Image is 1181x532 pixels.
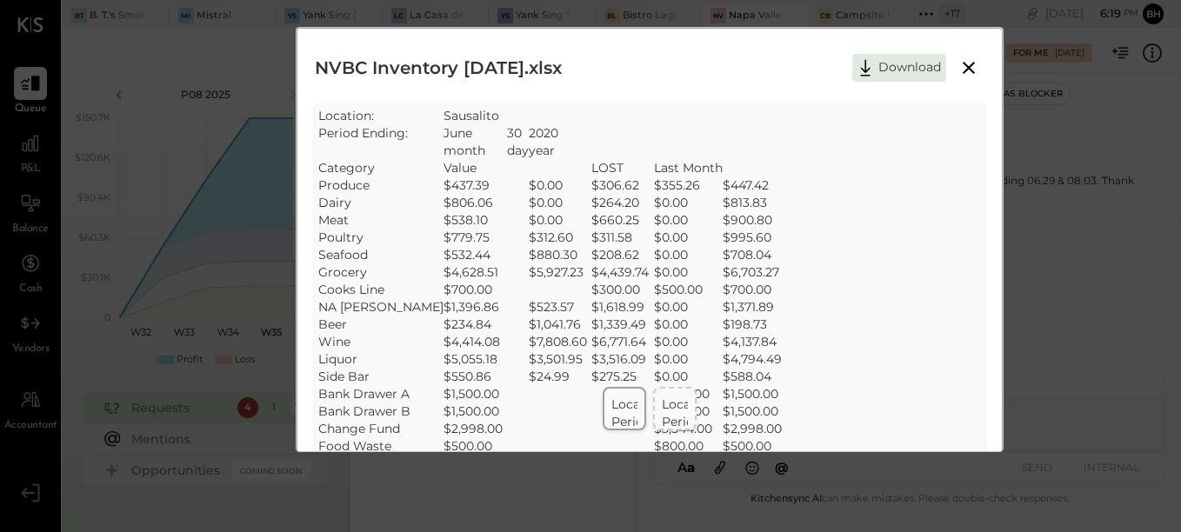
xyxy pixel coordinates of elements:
[318,368,444,385] td: Side Bar
[723,281,786,298] td: $700.00
[654,176,723,194] td: $355.26
[444,229,507,246] td: $779.75
[444,246,507,263] td: $532.44
[591,176,654,194] td: $306.62
[318,194,444,211] td: Dairy
[654,437,723,455] td: $800.00
[723,246,786,263] td: $708.04
[444,194,507,211] td: $806.06
[318,333,444,350] td: Wine
[529,211,591,229] td: $0.00
[591,350,654,368] td: $3,516.09
[315,46,562,90] h2: NVBC Inventory [DATE].xlsx
[318,229,444,246] td: Poultry
[444,350,507,368] td: $5,055.18
[591,246,654,263] td: $208.62
[654,246,723,263] td: $0.00
[611,396,715,413] td: Location:
[529,298,591,316] td: $523.57
[852,54,946,82] button: Download
[507,142,529,159] td: day
[318,246,444,263] td: Seafood
[654,333,723,350] td: $0.00
[662,413,765,430] td: Period Ending:
[591,298,654,316] td: $1,618.99
[591,229,654,246] td: $311.58
[723,368,786,385] td: $588.04
[723,211,786,229] td: $900.80
[318,298,444,316] td: NA [PERSON_NAME]
[444,124,507,142] td: June
[654,368,723,385] td: $0.00
[529,368,591,385] td: $24.99
[654,281,723,298] td: $500.00
[318,316,444,333] td: Beer
[318,350,444,368] td: Liquor
[591,333,654,350] td: $6,771.64
[444,211,507,229] td: $538.10
[318,159,444,176] td: Category
[654,159,723,176] td: Last Month
[444,333,507,350] td: $4,414.08
[723,333,786,350] td: $4,137.84
[591,316,654,333] td: $1,339.49
[529,316,591,333] td: $1,041.76
[654,298,723,316] td: $0.00
[529,124,591,142] td: 2020
[444,368,507,385] td: $550.86
[318,124,444,142] td: Period Ending:
[723,263,786,281] td: $6,703.27
[591,194,654,211] td: $264.20
[591,368,654,385] td: $275.25
[529,176,591,194] td: $0.00
[444,107,591,124] td: Sausalito
[723,350,786,368] td: $4,794.49
[444,298,507,316] td: $1,396.86
[318,107,444,124] td: Location:
[444,281,507,298] td: $700.00
[723,194,786,211] td: $813.83
[529,194,591,211] td: $0.00
[444,316,507,333] td: $234.84
[318,281,444,298] td: Cooks Line
[723,176,786,194] td: $447.42
[654,229,723,246] td: $0.00
[529,142,591,159] td: year
[529,229,591,246] td: $312.60
[318,176,444,194] td: Produce
[654,350,723,368] td: $0.00
[654,211,723,229] td: $0.00
[318,263,444,281] td: Grocery
[591,263,654,281] td: $4,439.74
[723,229,786,246] td: $995.60
[591,211,654,229] td: $660.25
[591,159,654,176] td: LOST
[654,194,723,211] td: $0.00
[318,211,444,229] td: Meat
[529,350,591,368] td: $3,501.95
[529,263,591,281] td: $5,927.23
[444,142,507,159] td: month
[723,437,786,455] td: $500.00
[444,437,507,455] td: $500.00
[723,316,786,333] td: $198.73
[444,176,507,194] td: $437.39
[723,298,786,316] td: $1,371.89
[591,281,654,298] td: $300.00
[444,263,507,281] td: $4,628.51
[529,333,591,350] td: $7,808.60
[444,159,507,176] td: Value
[611,413,715,430] td: Period Ending:
[507,124,529,142] td: 30
[529,246,591,263] td: $880.30
[654,263,723,281] td: $0.00
[662,396,765,413] td: Location:
[654,316,723,333] td: $0.00
[318,437,444,455] td: Food Waste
